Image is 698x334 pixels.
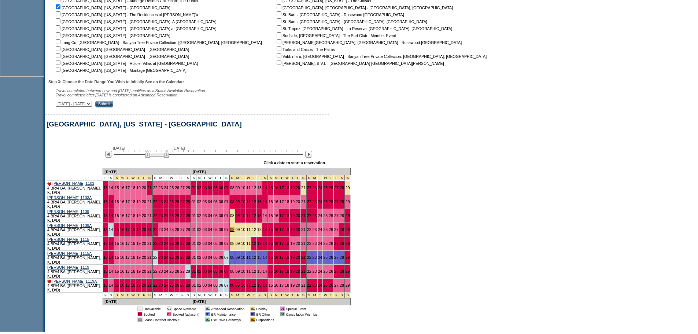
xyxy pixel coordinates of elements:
a: 07 [224,227,229,232]
a: 13 [257,241,262,246]
a: 01 [192,255,196,260]
a: 09 [236,227,240,232]
a: 19 [136,199,141,204]
a: 24 [164,227,168,232]
a: 10 [241,186,245,190]
a: 22 [307,199,311,204]
a: 21 [301,186,306,190]
a: 19 [136,255,141,260]
a: 13 [257,186,262,190]
a: 13 [257,199,262,204]
a: 24 [318,213,322,218]
a: 09 [236,255,240,260]
a: 27 [334,213,339,218]
a: 06 [219,255,223,260]
a: 02 [197,227,202,232]
a: 15 [269,213,273,218]
a: 08 [230,213,234,218]
a: 13 [103,241,108,246]
a: 03 [202,227,207,232]
a: [GEOGRAPHIC_DATA], [US_STATE] - [GEOGRAPHIC_DATA] [47,120,242,128]
a: 23 [159,255,163,260]
a: 02 [197,241,202,246]
a: 19 [290,186,295,190]
a: 05 [213,227,218,232]
a: 14 [109,269,113,274]
a: 28 [186,213,190,218]
a: 03 [202,199,207,204]
a: 13 [103,213,108,218]
a: 23 [159,241,163,246]
a: 16 [274,199,278,204]
a: 03 [202,213,207,218]
a: 25 [323,241,328,246]
a: 25 [169,213,174,218]
a: 21 [301,227,306,232]
a: 17 [125,213,130,218]
a: 08 [230,255,234,260]
a: 23 [313,255,317,260]
a: 20 [142,241,146,246]
a: 24 [164,241,168,246]
a: 29 [346,213,350,218]
a: 26 [175,199,179,204]
a: 11 [246,241,251,246]
a: 25 [323,213,328,218]
a: 28 [186,255,190,260]
a: 22 [307,227,311,232]
a: 07 [224,213,229,218]
a: 25 [169,255,174,260]
img: Next [305,151,312,158]
a: 14 [263,199,267,204]
a: 04 [208,255,212,260]
a: 25 [169,199,174,204]
a: 21 [147,227,152,232]
a: 18 [131,213,135,218]
a: 13 [103,269,108,274]
a: 27 [180,255,185,260]
a: 09 [236,199,240,204]
a: 08 [230,227,234,232]
a: 07 [224,241,229,246]
a: 27 [334,227,339,232]
a: 21 [147,186,152,190]
a: 14 [263,186,267,190]
a: 17 [280,255,284,260]
a: 17 [280,186,284,190]
a: 19 [136,213,141,218]
a: 17 [125,269,130,274]
a: 09 [236,241,240,246]
a: 18 [131,255,135,260]
a: 15 [115,241,119,246]
a: 16 [120,227,125,232]
a: 20 [296,255,300,260]
a: 13 [257,255,262,260]
a: 02 [197,269,202,274]
a: 19 [136,241,141,246]
a: [PERSON_NAME] 1119 [47,265,89,269]
a: 01 [192,186,196,190]
a: 16 [274,227,278,232]
a: 17 [125,255,130,260]
a: 07 [224,186,229,190]
a: 24 [164,199,168,204]
a: 17 [125,241,130,246]
a: 19 [136,186,141,190]
a: 25 [169,186,174,190]
a: 28 [340,186,344,190]
a: 10 [241,227,245,232]
a: 14 [109,199,113,204]
a: 26 [175,255,179,260]
a: 10 [241,255,245,260]
a: 01 [192,227,196,232]
a: 29 [346,199,350,204]
a: 22 [153,199,158,204]
a: 12 [252,241,256,246]
a: 02 [197,213,202,218]
a: 17 [280,199,284,204]
a: 28 [340,213,344,218]
a: 06 [219,199,223,204]
a: 17 [125,186,130,190]
a: 25 [323,227,328,232]
a: 20 [296,227,300,232]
